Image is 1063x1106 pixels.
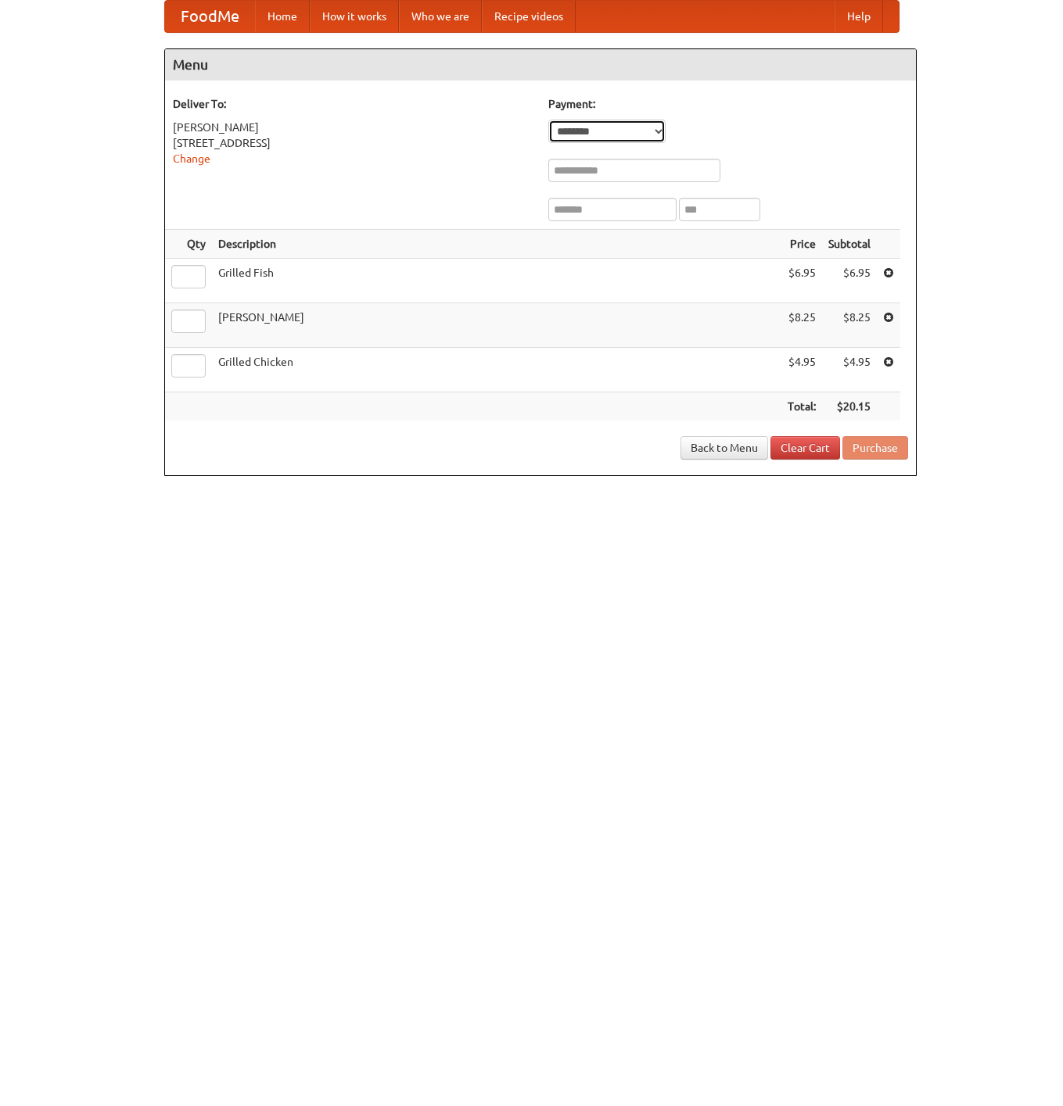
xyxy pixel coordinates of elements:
th: Total: [781,392,822,421]
th: Qty [165,230,212,259]
a: Who we are [399,1,482,32]
h4: Menu [165,49,916,81]
th: Subtotal [822,230,877,259]
td: Grilled Chicken [212,348,781,392]
td: $8.25 [781,303,822,348]
div: [STREET_ADDRESS] [173,135,533,151]
a: Back to Menu [681,436,768,460]
td: $8.25 [822,303,877,348]
a: Recipe videos [482,1,576,32]
h5: Payment: [548,96,908,112]
button: Purchase [842,436,908,460]
a: FoodMe [165,1,255,32]
th: $20.15 [822,392,877,421]
a: Clear Cart [770,436,840,460]
a: Help [835,1,883,32]
td: $4.95 [781,348,822,392]
th: Price [781,230,822,259]
td: $6.95 [822,259,877,303]
td: [PERSON_NAME] [212,303,781,348]
a: Change [173,152,210,165]
h5: Deliver To: [173,96,533,112]
a: Home [255,1,310,32]
td: $4.95 [822,348,877,392]
div: [PERSON_NAME] [173,120,533,135]
th: Description [212,230,781,259]
a: How it works [310,1,399,32]
td: $6.95 [781,259,822,303]
td: Grilled Fish [212,259,781,303]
